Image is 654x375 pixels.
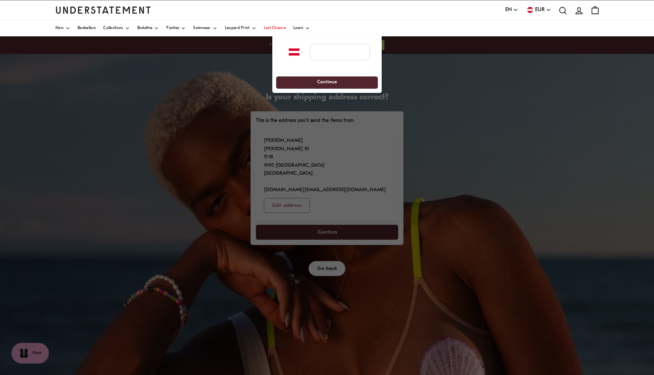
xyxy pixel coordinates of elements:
a: Learn [293,20,310,36]
a: Leopard Print [225,20,256,36]
a: Last Chance [264,20,286,36]
span: Panties [166,26,179,30]
span: Collections [103,26,123,30]
span: Swimwear [193,26,210,30]
span: Bralettes [137,26,153,30]
a: Collections [103,20,129,36]
span: Learn [293,26,304,30]
a: Bralettes [137,20,159,36]
span: Bestsellers [78,26,96,30]
a: Understatement Homepage [55,6,151,13]
button: EUR [526,6,551,14]
span: EUR [535,6,545,14]
span: Continue [317,77,337,89]
a: Bestsellers [78,20,96,36]
a: Panties [166,20,185,36]
a: New [55,20,70,36]
span: Last Chance [264,26,286,30]
button: Continue [276,76,377,89]
a: Swimwear [193,20,217,36]
span: New [55,26,63,30]
span: EN [505,6,512,14]
button: EN [505,6,518,14]
span: Leopard Print [225,26,250,30]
